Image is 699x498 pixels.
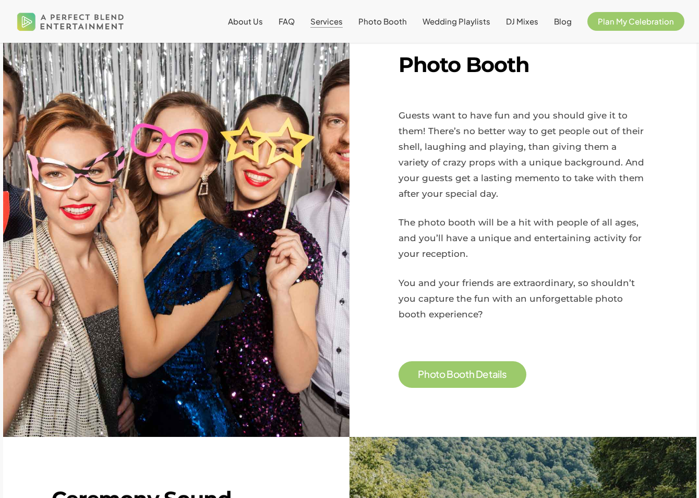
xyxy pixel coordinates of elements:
a: FAQ [279,17,295,26]
span: Wedding Playlists [423,16,490,26]
span: B [447,370,453,380]
span: The photo booth will be a hit with people of all ages, and you’ll have a unique and entertaining ... [399,217,642,259]
span: a [492,370,498,380]
span: t [465,370,469,380]
span: i [498,370,500,380]
span: o [439,370,445,380]
a: Photo Booth Details [418,369,507,380]
span: o [453,370,460,380]
span: h [424,370,430,380]
a: Photo Booth [358,17,407,26]
span: P [418,370,424,380]
span: Guests want to have fun and you should give it to them! There’s no better way to get people out o... [399,110,644,199]
span: s [502,370,507,380]
span: About Us [228,16,263,26]
span: o [459,370,465,380]
h2: Photo Booth [399,52,647,78]
span: FAQ [279,16,295,26]
a: Services [310,17,343,26]
span: Services [310,16,343,26]
span: Photo Booth [358,16,407,26]
img: A Perfect Blend Entertainment [15,4,127,39]
span: l [500,370,502,380]
span: D [476,370,483,380]
span: h [469,370,475,380]
a: About Us [228,17,263,26]
span: DJ Mixes [506,16,538,26]
span: Plan My Celebration [598,16,674,26]
span: t [436,370,439,380]
a: DJ Mixes [506,17,538,26]
span: Blog [554,16,572,26]
a: Plan My Celebration [587,17,684,26]
span: t [489,370,492,380]
a: Wedding Playlists [423,17,490,26]
span: e [483,370,489,380]
span: o [430,370,436,380]
a: Blog [554,17,572,26]
span: You and your friends are extraordinary, so shouldn’t you capture the fun with an unforgettable ph... [399,278,635,319]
